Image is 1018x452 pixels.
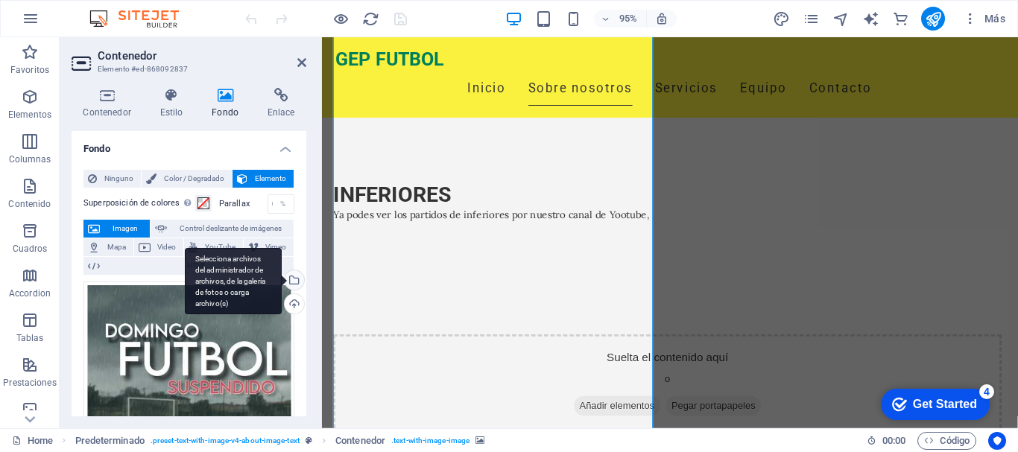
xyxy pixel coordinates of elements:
p: Accordion [9,287,51,299]
h4: Fondo [72,131,306,158]
button: Imagen [83,220,150,238]
span: Control deslizante de imágenes [171,220,289,238]
span: Imagen [104,220,145,238]
span: Pegar portapapeles [362,378,463,398]
span: Video [155,238,180,256]
span: Haz clic para seleccionar y doble clic para editar [75,432,145,450]
div: Get Started 4 items remaining, 20% complete [12,7,121,39]
button: commerce [891,10,909,28]
span: . text-with-image-image [391,432,470,450]
span: Elemento [252,170,289,188]
span: Vimeo [263,238,290,256]
button: Haz clic para salir del modo de previsualización y seguir editando [332,10,350,28]
h4: Fondo [200,88,256,119]
a: Selecciona archivos del administrador de archivos, de la galería de fotos o carga archivo(s) [284,270,305,290]
span: Añadir elementos [265,378,356,398]
i: Comercio [892,10,909,28]
img: Editor Logo [86,10,197,28]
div: % [273,195,294,213]
span: Haz clic para seleccionar y doble clic para editar [335,432,385,450]
h4: Estilo [148,88,200,119]
h4: Enlace [256,88,306,119]
h6: Tiempo de la sesión [867,432,906,450]
label: Superposición de colores [83,194,195,212]
label: Parallax [219,200,268,208]
i: AI Writer [862,10,879,28]
span: 00 00 [882,432,905,450]
button: HTML [83,257,294,275]
p: Contenido [8,198,51,210]
p: Tablas [16,332,44,344]
i: Páginas (Ctrl+Alt+S) [803,10,820,28]
p: Columnas [9,153,51,165]
p: Elementos [8,109,51,121]
span: Color / Degradado [161,170,227,188]
button: Video [134,238,184,256]
div: Suelta el contenido aquí [12,313,715,418]
button: navigator [832,10,850,28]
button: Ninguno [83,170,141,188]
nav: breadcrumb [75,432,485,450]
a: Haz clic para cancelar la selección y doble clic para abrir páginas [12,432,53,450]
span: . preset-text-with-image-v4-about-image-text [151,432,300,450]
button: Elemento [233,170,294,188]
h6: 95% [616,10,640,28]
i: Al redimensionar, ajustar el nivel de zoom automáticamente para ajustarse al dispositivo elegido. [655,12,668,25]
button: pages [802,10,820,28]
div: Get Started [44,16,108,30]
button: reload [361,10,379,28]
button: design [772,10,790,28]
button: Control deslizante de imágenes [151,220,294,238]
i: Publicar [925,10,942,28]
div: Selecciona archivos del administrador de archivos, de la galería de fotos o carga archivo(s) [185,248,282,315]
span: YouTube [202,238,238,256]
span: : [893,435,895,446]
span: Más [963,11,1005,26]
i: Diseño (Ctrl+Alt+Y) [773,10,790,28]
button: Vimeo [244,238,294,256]
button: 95% [594,10,647,28]
i: Volver a cargar página [362,10,379,28]
p: Cuadros [13,243,48,255]
i: Este elemento contiene un fondo [475,436,484,445]
span: Mapa [104,238,129,256]
button: YouTube [184,238,243,256]
button: Color / Degradado [142,170,232,188]
span: Ninguno [101,170,136,188]
button: text_generator [861,10,879,28]
h3: Elemento #ed-868092837 [98,63,276,76]
h2: Contenedor [98,49,306,63]
p: Favoritos [10,64,49,76]
button: Más [957,7,1011,31]
div: 4 [110,3,125,18]
h4: Contenedor [72,88,148,119]
button: publish [921,7,945,31]
p: Prestaciones [3,377,56,389]
span: HTML [104,257,289,275]
i: Navegador [832,10,850,28]
i: Este elemento es un preajuste personalizable [306,436,312,445]
span: Código [924,432,970,450]
button: Mapa [83,238,133,256]
button: Usercentrics [988,432,1006,450]
button: Código [917,432,976,450]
